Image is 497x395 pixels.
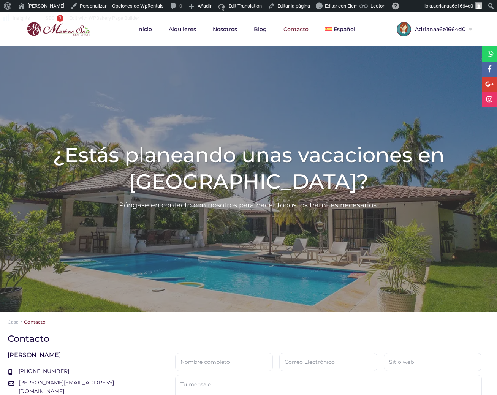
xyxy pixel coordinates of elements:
a: [PHONE_NUMBER] [19,368,69,374]
span: SEO [46,15,55,21]
span: Español [334,26,355,33]
img: icon16.svg [217,1,226,13]
input: Sitio web [384,353,481,371]
h1: Contacto [8,333,476,344]
span: Editar con Elementor [325,3,369,9]
a: [PERSON_NAME][EMAIL_ADDRESS][DOMAIN_NAME] [19,379,114,394]
span: Adrianaa6e1664d0 [411,27,467,32]
a: Alquileres [161,12,204,46]
a: Español [318,12,363,46]
span: adrianaa6e1664d0 [433,3,473,9]
input: Correo Electrónico [279,353,377,371]
a: Contacto [276,12,316,46]
a: Nosotros [205,12,245,46]
img: logo [25,20,92,38]
input: Nombre completo [175,353,273,371]
a: Inicio [130,12,160,46]
li: Contacto [19,319,46,325]
a: Casa [8,319,19,325]
a: Edit with WPBakery Page Builder [66,12,142,24]
div: 3 [57,15,63,22]
a: Blog [246,12,274,46]
h3: [PERSON_NAME] [8,351,61,359]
